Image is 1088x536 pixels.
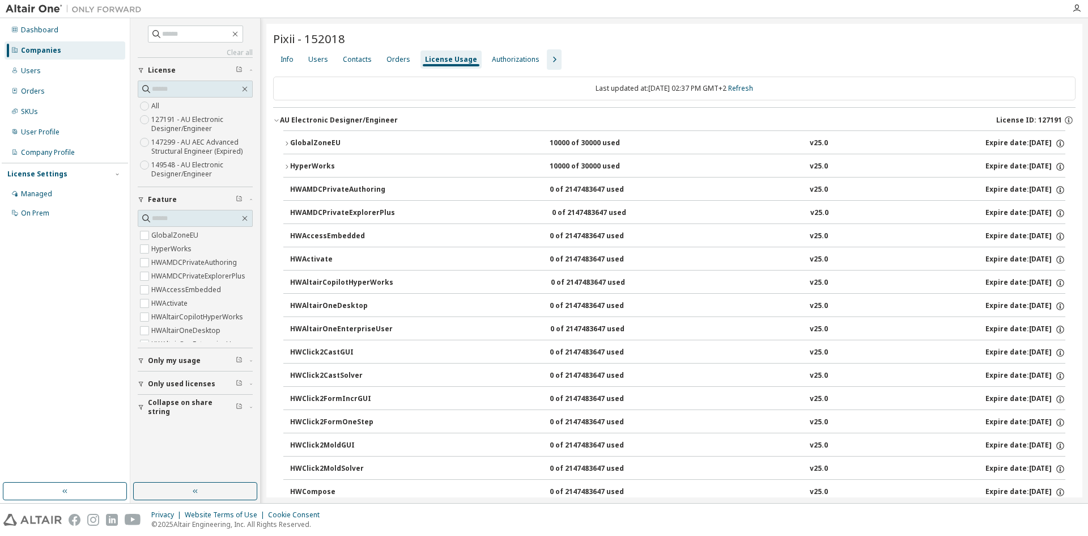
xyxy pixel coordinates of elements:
[151,113,253,136] label: 127191 - AU Electronic Designer/Engineer
[138,348,253,373] button: Only my usage
[343,55,372,64] div: Contacts
[273,77,1076,100] div: Last updated at: [DATE] 02:37 PM GMT+2
[550,487,652,497] div: 0 of 2147483647 used
[985,208,1065,218] div: Expire date: [DATE]
[810,185,828,195] div: v25.0
[125,514,141,526] img: youtube.svg
[280,116,398,125] div: AU Electronic Designer/Engineer
[985,255,1065,265] div: Expire date: [DATE]
[550,394,652,404] div: 0 of 2147483647 used
[236,379,243,389] span: Clear filter
[290,208,395,218] div: HWAMDCPrivateExplorerPlus
[290,224,1065,249] button: HWAccessEmbedded0 of 2147483647 usedv25.0Expire date:[DATE]
[996,116,1062,125] span: License ID: 127191
[290,464,392,474] div: HWClick2MoldSolver
[290,162,392,172] div: HyperWorks
[290,410,1065,435] button: HWClick2FormOneStep0 of 2147483647 usedv25.0Expire date:[DATE]
[985,464,1065,474] div: Expire date: [DATE]
[138,48,253,57] a: Clear all
[151,99,161,113] label: All
[290,247,1065,272] button: HWActivate0 of 2147483647 usedv25.0Expire date:[DATE]
[290,178,1065,202] button: HWAMDCPrivateAuthoring0 of 2147483647 usedv25.0Expire date:[DATE]
[290,441,392,451] div: HWClick2MoldGUI
[290,255,392,265] div: HWActivate
[810,394,828,404] div: v25.0
[273,108,1076,133] button: AU Electronic Designer/EngineerLicense ID: 127191
[138,58,253,83] button: License
[290,387,1065,412] button: HWClick2FormIncrGUI0 of 2147483647 usedv25.0Expire date:[DATE]
[550,255,652,265] div: 0 of 2147483647 used
[290,457,1065,482] button: HWClick2MoldSolver0 of 2147483647 usedv25.0Expire date:[DATE]
[290,301,392,311] div: HWAltairOneDesktop
[21,66,41,75] div: Users
[985,231,1065,242] div: Expire date: [DATE]
[151,158,253,181] label: 149548 - AU Electronic Designer/Engineer
[810,371,828,381] div: v25.0
[6,3,147,15] img: Altair One
[290,487,392,497] div: HWCompose
[151,136,253,158] label: 147299 - AU AEC Advanced Structural Engineer (Expired)
[185,510,268,520] div: Website Terms of Use
[810,162,828,172] div: v25.0
[985,487,1065,497] div: Expire date: [DATE]
[985,417,1065,428] div: Expire date: [DATE]
[985,324,1065,335] div: Expire date: [DATE]
[138,187,253,212] button: Feature
[985,441,1065,451] div: Expire date: [DATE]
[552,208,654,218] div: 0 of 2147483647 used
[21,189,52,199] div: Managed
[236,403,243,412] span: Clear filter
[87,514,99,526] img: instagram.svg
[3,514,62,526] img: altair_logo.svg
[550,138,652,149] div: 10000 of 30000 used
[151,520,326,529] p: © 2025 Altair Engineering, Inc. All Rights Reserved.
[810,324,828,335] div: v25.0
[550,324,652,335] div: 0 of 2147483647 used
[21,46,61,55] div: Companies
[151,510,185,520] div: Privacy
[290,433,1065,458] button: HWClick2MoldGUI0 of 2147483647 usedv25.0Expire date:[DATE]
[148,66,176,75] span: License
[151,337,244,351] label: HWAltairOneEnterpriseUser
[290,340,1065,365] button: HWClick2CastGUI0 of 2147483647 usedv25.0Expire date:[DATE]
[151,242,194,256] label: HyperWorks
[810,441,828,451] div: v25.0
[7,170,67,179] div: License Settings
[985,394,1065,404] div: Expire date: [DATE]
[290,480,1065,505] button: HWCompose0 of 2147483647 usedv25.0Expire date:[DATE]
[985,371,1065,381] div: Expire date: [DATE]
[810,301,828,311] div: v25.0
[148,398,236,416] span: Collapse on share string
[550,301,652,311] div: 0 of 2147483647 used
[308,55,328,64] div: Users
[138,372,253,396] button: Only used licenses
[148,195,177,204] span: Feature
[21,26,58,35] div: Dashboard
[810,255,828,265] div: v25.0
[151,269,248,283] label: HWAMDCPrivateExplorerPlus
[985,162,1065,172] div: Expire date: [DATE]
[151,297,190,310] label: HWActivate
[290,417,392,428] div: HWClick2FormOneStep
[290,271,1065,296] button: HWAltairCopilotHyperWorks0 of 2147483647 usedv25.0Expire date:[DATE]
[810,138,828,149] div: v25.0
[290,201,1065,226] button: HWAMDCPrivateExplorerPlus0 of 2147483647 usedv25.0Expire date:[DATE]
[236,356,243,365] span: Clear filter
[21,148,75,157] div: Company Profile
[810,231,828,242] div: v25.0
[810,348,828,358] div: v25.0
[810,278,828,288] div: v25.0
[550,441,652,451] div: 0 of 2147483647 used
[280,55,294,64] div: Info
[810,417,828,428] div: v25.0
[151,256,239,269] label: HWAMDCPrivateAuthoring
[985,348,1065,358] div: Expire date: [DATE]
[290,138,392,149] div: GlobalZoneEU
[106,514,118,526] img: linkedin.svg
[985,138,1065,149] div: Expire date: [DATE]
[148,379,215,389] span: Only used licenses
[985,301,1065,311] div: Expire date: [DATE]
[138,395,253,420] button: Collapse on share string
[425,55,477,64] div: License Usage
[810,208,828,218] div: v25.0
